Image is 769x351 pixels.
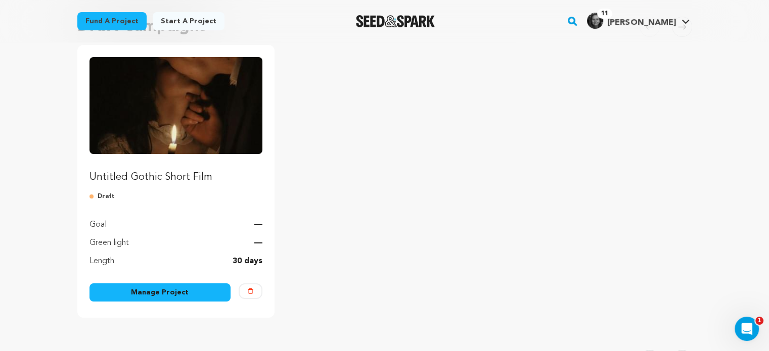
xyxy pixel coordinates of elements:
a: Start a project [153,12,224,30]
p: — [254,219,262,231]
p: Length [89,255,114,267]
p: Draft [89,192,263,200]
a: Fund a project [77,12,147,30]
span: 1 [755,317,763,325]
p: — [254,237,262,249]
img: submitted-for-review.svg [89,192,98,200]
a: Manage Project [89,283,231,302]
span: 11 [597,9,612,19]
a: Seed&Spark Homepage [356,15,435,27]
span: Kelsie A.'s Profile [585,11,692,32]
p: Untitled Gothic Short Film [89,170,263,184]
p: Green light [89,237,129,249]
p: 30 days [233,255,262,267]
iframe: Intercom live chat [735,317,759,341]
a: Fund Untitled Gothic Short Film [89,57,263,184]
img: trash-empty.svg [248,288,253,294]
img: 6b7a7f14fa944bbd.webp [587,13,603,29]
a: Kelsie A.'s Profile [585,11,692,29]
div: Kelsie A.'s Profile [587,13,675,29]
p: Goal [89,219,107,231]
img: Seed&Spark Logo Dark Mode [356,15,435,27]
span: [PERSON_NAME] [607,19,675,27]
